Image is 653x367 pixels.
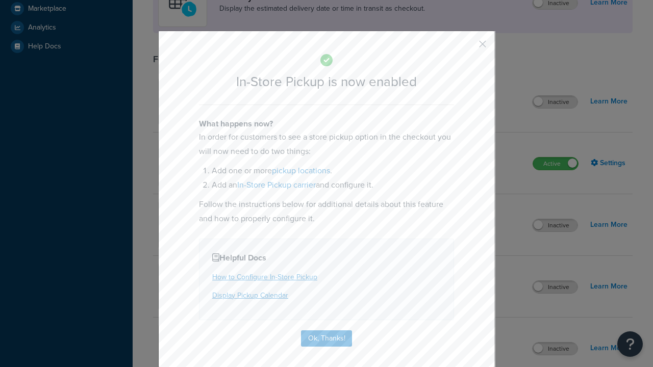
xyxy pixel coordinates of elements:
[212,290,288,301] a: Display Pickup Calendar
[272,165,330,176] a: pickup locations
[199,197,454,226] p: Follow the instructions below for additional details about this feature and how to properly confi...
[237,179,316,191] a: In-Store Pickup carrier
[212,164,454,178] li: Add one or more .
[199,118,454,130] h4: What happens now?
[212,252,441,264] h4: Helpful Docs
[212,272,317,282] a: How to Configure In-Store Pickup
[212,178,454,192] li: Add an and configure it.
[301,330,352,347] button: Ok, Thanks!
[199,74,454,89] h2: In-Store Pickup is now enabled
[199,130,454,159] p: In order for customers to see a store pickup option in the checkout you will now need to do two t...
